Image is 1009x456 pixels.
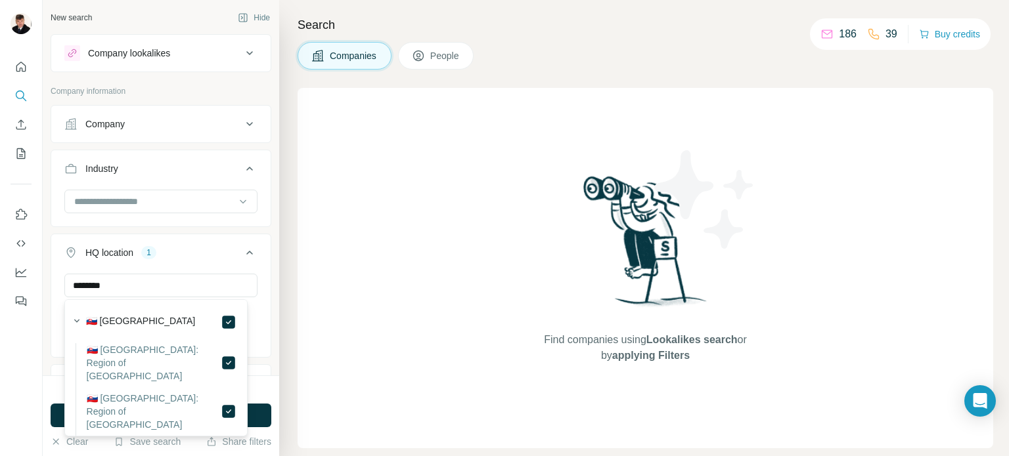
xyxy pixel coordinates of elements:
button: Hide [229,8,279,28]
div: Open Intercom Messenger [964,385,996,417]
span: Companies [330,49,378,62]
button: Annual revenue ($) [51,367,271,399]
button: Search [11,84,32,108]
button: Buy credits [919,25,980,43]
p: 186 [839,26,857,42]
p: 39 [886,26,897,42]
img: Avatar [11,13,32,34]
label: 🇸🇰 [GEOGRAPHIC_DATA]: Region of [GEOGRAPHIC_DATA] [87,392,221,431]
button: Save search [114,435,181,448]
button: Feedback [11,289,32,313]
button: HQ location1 [51,237,271,274]
div: HQ location [85,246,133,259]
span: Lookalikes search [646,334,738,345]
button: Industry [51,153,271,190]
div: Industry [85,162,118,175]
button: Use Surfe API [11,232,32,255]
span: People [430,49,460,62]
button: Dashboard [11,260,32,284]
h4: Search [298,16,993,34]
span: Find companies using or by [540,332,750,363]
div: Company lookalikes [88,47,170,60]
div: 1 [141,247,156,259]
button: My lists [11,142,32,165]
button: Company [51,108,271,140]
button: Use Surfe on LinkedIn [11,203,32,226]
img: Surfe Illustration - Stars [646,140,764,259]
button: Enrich CSV [11,113,32,136]
button: Clear [51,435,88,448]
button: Company lookalikes [51,37,271,69]
button: Quick start [11,55,32,79]
div: Company [85,117,125,131]
button: Run search [51,404,271,427]
label: 🇸🇰 [GEOGRAPHIC_DATA] [86,314,196,330]
label: 🇸🇰 [GEOGRAPHIC_DATA]: Region of [GEOGRAPHIC_DATA] [87,343,221,383]
p: Company information [51,85,271,97]
span: applying Filters [612,350,690,361]
div: New search [51,12,92,24]
button: Share filters [206,435,271,448]
img: Surfe Illustration - Woman searching with binoculars [577,173,714,319]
